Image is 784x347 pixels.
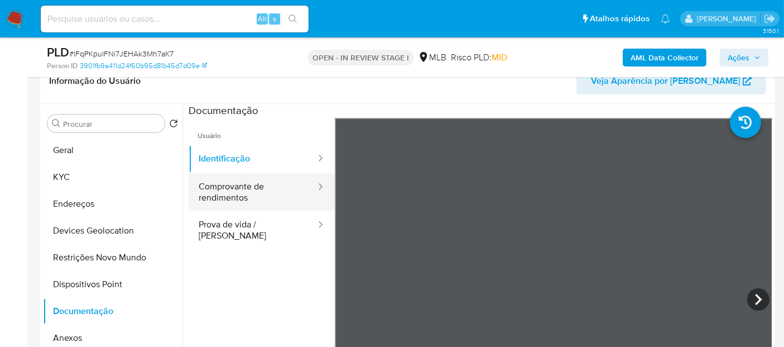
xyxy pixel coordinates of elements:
button: Veja Aparência por [PERSON_NAME] [576,68,766,94]
button: Ações [720,49,768,66]
button: KYC [43,164,182,191]
b: PLD [47,43,69,61]
input: Pesquise usuários ou casos... [41,12,309,26]
div: MLB [418,51,446,64]
span: Ações [728,49,749,66]
input: Procurar [63,119,160,129]
a: Notificações [661,14,670,23]
button: Procurar [52,119,61,128]
button: Endereços [43,191,182,217]
span: Alt [258,13,267,24]
button: Dispositivos Point [43,271,182,298]
span: s [273,13,276,24]
button: search-icon [281,11,304,27]
p: OPEN - IN REVIEW STAGE I [308,50,413,65]
button: Retornar ao pedido padrão [169,119,178,131]
span: MID [492,51,507,64]
b: AML Data Collector [631,49,699,66]
button: Devices Geolocation [43,217,182,244]
span: Atalhos rápidos [590,13,650,25]
span: Veja Aparência por [PERSON_NAME] [591,68,740,94]
button: AML Data Collector [623,49,706,66]
span: 3.150.1 [763,26,778,35]
button: Restrições Novo Mundo [43,244,182,271]
h1: Informação do Usuário [49,75,141,87]
p: leticia.siqueira@mercadolivre.com [697,13,760,24]
a: 3901fb9a411d24f60b95d81b45d7d09e [80,61,207,71]
span: Risco PLD: [451,51,507,64]
button: Documentação [43,298,182,325]
span: # lFqPKpuIFNi7JEHAk3Mh7aK7 [69,48,174,59]
a: Sair [764,13,776,25]
b: Person ID [47,61,78,71]
button: Geral [43,137,182,164]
